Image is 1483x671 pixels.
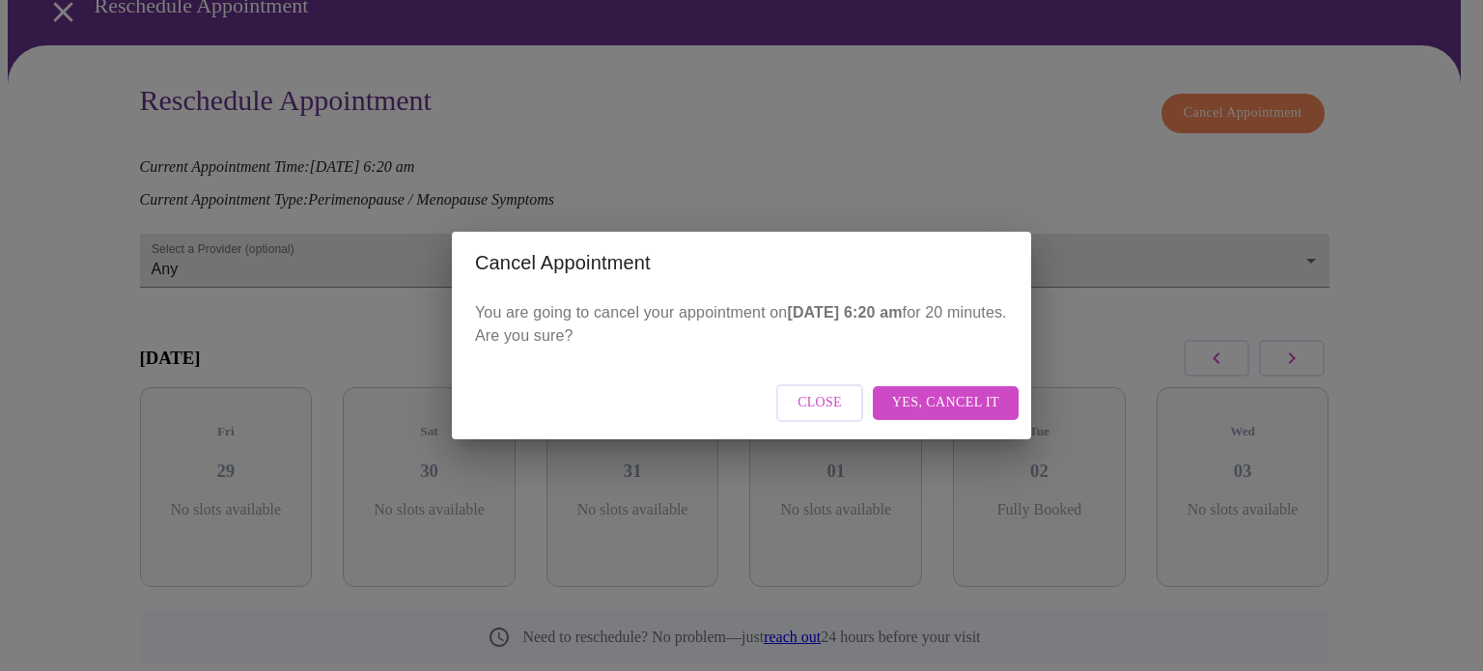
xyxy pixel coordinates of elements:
[873,386,1019,420] button: Yes, cancel it
[776,384,863,422] button: Close
[787,304,902,321] strong: [DATE] 6:20 am
[475,247,1008,278] h2: Cancel Appointment
[797,391,842,415] span: Close
[892,391,999,415] span: Yes, cancel it
[475,301,1008,348] p: You are going to cancel your appointment on for 20 minutes. Are you sure?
